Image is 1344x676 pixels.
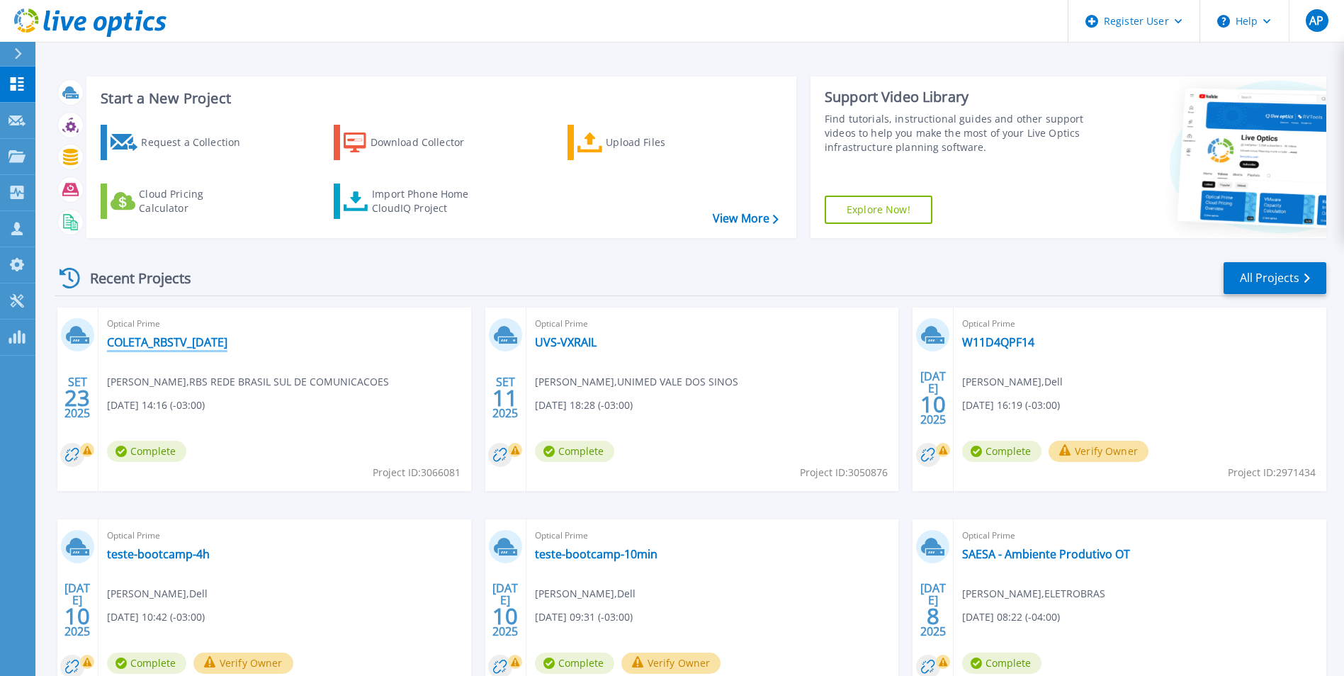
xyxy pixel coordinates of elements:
span: [DATE] 18:28 (-03:00) [535,398,633,413]
a: Download Collector [334,125,492,160]
span: Optical Prime [107,528,463,543]
span: [PERSON_NAME] , Dell [107,586,208,602]
div: Cloud Pricing Calculator [139,187,252,215]
a: Upload Files [567,125,725,160]
span: 10 [492,610,518,622]
a: teste-bootcamp-10min [535,547,657,561]
span: [PERSON_NAME] , UNIMED VALE DOS SINOS [535,374,738,390]
span: [DATE] 14:16 (-03:00) [107,398,205,413]
h3: Start a New Project [101,91,778,106]
a: Cloud Pricing Calculator [101,184,259,219]
span: [DATE] 10:42 (-03:00) [107,609,205,625]
span: 10 [64,610,90,622]
a: Explore Now! [825,196,932,224]
span: 8 [927,610,939,622]
button: Verify Owner [1049,441,1148,462]
span: Complete [107,441,186,462]
div: Support Video Library [825,88,1088,106]
div: Request a Collection [141,128,254,157]
span: [PERSON_NAME] , ELETROBRAS [962,586,1105,602]
div: [DATE] 2025 [492,584,519,636]
div: SET 2025 [64,372,91,424]
div: Upload Files [606,128,719,157]
span: Optical Prime [535,316,891,332]
span: Project ID: 3066081 [373,465,461,480]
span: Complete [962,441,1041,462]
div: Import Phone Home CloudIQ Project [372,187,482,215]
span: Complete [535,653,614,674]
a: Request a Collection [101,125,259,160]
div: Download Collector [371,128,484,157]
span: 23 [64,392,90,404]
div: Find tutorials, instructional guides and other support videos to help you make the most of your L... [825,112,1088,154]
span: [PERSON_NAME] , Dell [535,586,636,602]
span: Optical Prime [535,528,891,543]
span: [PERSON_NAME] , Dell [962,374,1063,390]
a: W11D4QPF14 [962,335,1034,349]
a: All Projects [1224,262,1326,294]
span: [DATE] 16:19 (-03:00) [962,398,1060,413]
a: SAESA - Ambiente Produtivo OT [962,547,1130,561]
span: [PERSON_NAME] , RBS REDE BRASIL SUL DE COMUNICACOES [107,374,389,390]
a: UVS-VXRAIL [535,335,597,349]
button: Verify Owner [621,653,721,674]
span: Project ID: 3050876 [800,465,888,480]
span: AP [1309,15,1323,26]
div: Recent Projects [55,261,210,295]
a: teste-bootcamp-4h [107,547,210,561]
span: Optical Prime [962,528,1318,543]
span: Complete [107,653,186,674]
div: [DATE] 2025 [64,584,91,636]
button: Verify Owner [193,653,293,674]
span: Optical Prime [962,316,1318,332]
div: SET 2025 [492,372,519,424]
span: [DATE] 09:31 (-03:00) [535,609,633,625]
span: Optical Prime [107,316,463,332]
span: 11 [492,392,518,404]
span: [DATE] 08:22 (-04:00) [962,609,1060,625]
a: COLETA_RBSTV_[DATE] [107,335,227,349]
span: Complete [535,441,614,462]
span: Project ID: 2971434 [1228,465,1316,480]
span: 10 [920,398,946,410]
div: [DATE] 2025 [920,584,947,636]
span: Complete [962,653,1041,674]
a: View More [713,212,779,225]
div: [DATE] 2025 [920,372,947,424]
